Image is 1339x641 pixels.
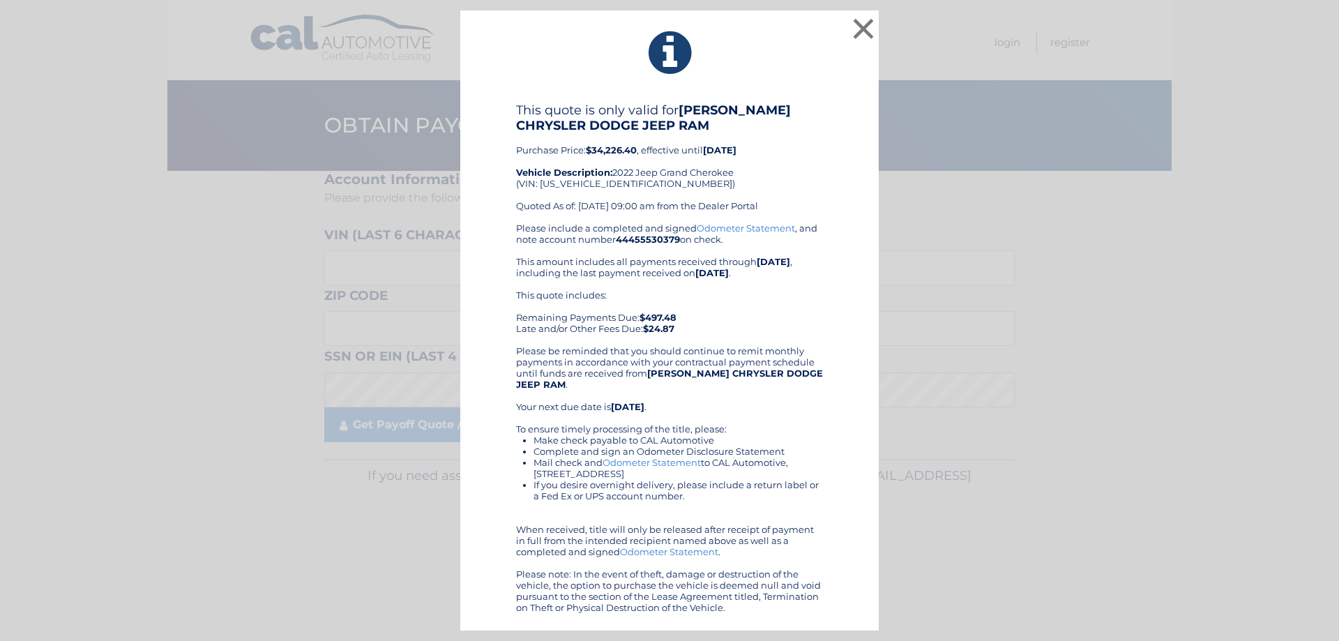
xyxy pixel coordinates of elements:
[516,167,612,178] strong: Vehicle Description:
[516,289,823,334] div: This quote includes: Remaining Payments Due: Late and/or Other Fees Due:
[534,435,823,446] li: Make check payable to CAL Automotive
[611,401,644,412] b: [DATE]
[697,223,795,234] a: Odometer Statement
[586,144,637,156] b: $34,226.40
[516,103,823,223] div: Purchase Price: , effective until 2022 Jeep Grand Cherokee (VIN: [US_VEHICLE_IDENTIFICATION_NUMBE...
[849,15,877,43] button: ×
[643,323,674,334] b: $24.87
[616,234,680,245] b: 44455530379
[695,267,729,278] b: [DATE]
[516,103,823,133] h4: This quote is only valid for
[534,446,823,457] li: Complete and sign an Odometer Disclosure Statement
[516,368,823,390] b: [PERSON_NAME] CHRYSLER DODGE JEEP RAM
[603,457,701,468] a: Odometer Statement
[640,312,676,323] b: $497.48
[620,546,718,557] a: Odometer Statement
[534,479,823,502] li: If you desire overnight delivery, please include a return label or a Fed Ex or UPS account number.
[703,144,736,156] b: [DATE]
[534,457,823,479] li: Mail check and to CAL Automotive, [STREET_ADDRESS]
[757,256,790,267] b: [DATE]
[516,103,791,133] b: [PERSON_NAME] CHRYSLER DODGE JEEP RAM
[516,223,823,613] div: Please include a completed and signed , and note account number on check. This amount includes al...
